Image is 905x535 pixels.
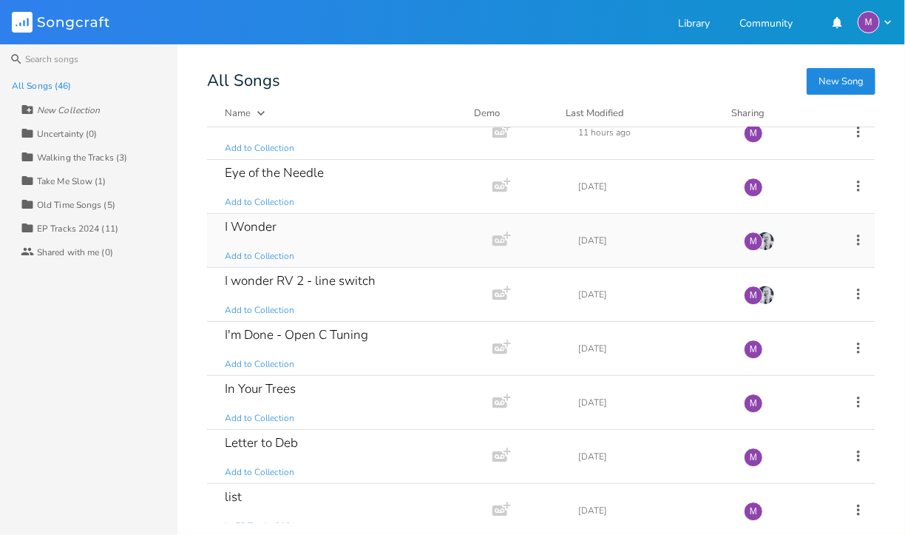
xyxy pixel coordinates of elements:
[37,106,100,115] div: New Collection
[578,236,726,245] div: [DATE]
[37,153,127,162] div: Walking the Tracks (3)
[225,221,277,233] div: I Wonder
[225,250,294,263] span: Add to Collection
[739,18,793,31] a: Community
[37,224,118,233] div: EP Tracks 2024 (11)
[744,448,763,467] div: melindameshad
[744,124,763,143] div: melindameshad
[578,398,726,407] div: [DATE]
[756,286,775,305] img: Anya
[744,502,763,521] div: melindameshad
[207,74,875,88] div: All Songs
[566,107,624,120] div: Last Modified
[37,201,115,209] div: Old Time Songs (5)
[37,129,98,138] div: Uncertainty (0)
[678,18,710,31] a: Library
[744,232,763,251] div: melindameshad
[858,11,880,33] div: melindameshad
[858,11,893,33] button: M
[744,340,763,359] div: melindameshad
[578,506,726,515] div: [DATE]
[578,290,726,299] div: [DATE]
[37,177,106,186] div: Take Me Slow (1)
[578,452,726,461] div: [DATE]
[578,344,726,353] div: [DATE]
[225,196,294,209] span: Add to Collection
[225,437,298,449] div: Letter to Deb
[235,520,296,533] span: EP Tracks 2024
[225,520,232,533] span: in
[225,358,294,371] span: Add to Collection
[225,329,368,341] div: I'm Done - Open C Tuning
[807,68,875,95] button: New Song
[744,394,763,413] div: melindameshad
[566,106,714,121] button: Last Modified
[12,81,71,90] div: All Songs (46)
[756,232,775,251] img: Anya
[225,383,296,395] div: In Your Trees
[225,142,294,155] span: Add to Collection
[225,491,242,503] div: list
[225,275,376,287] div: I wonder RV 2 - line switch
[37,248,113,257] div: Shared with me (0)
[225,412,294,425] span: Add to Collection
[225,107,251,120] div: Name
[578,182,726,191] div: [DATE]
[225,304,294,317] span: Add to Collection
[731,106,820,121] div: Sharing
[225,106,456,121] button: Name
[744,286,763,305] div: melindameshad
[474,106,548,121] div: Demo
[225,466,294,479] span: Add to Collection
[225,166,324,179] div: Eye of the Needle
[744,178,763,197] div: melindameshad
[578,128,726,137] div: 11 hours ago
